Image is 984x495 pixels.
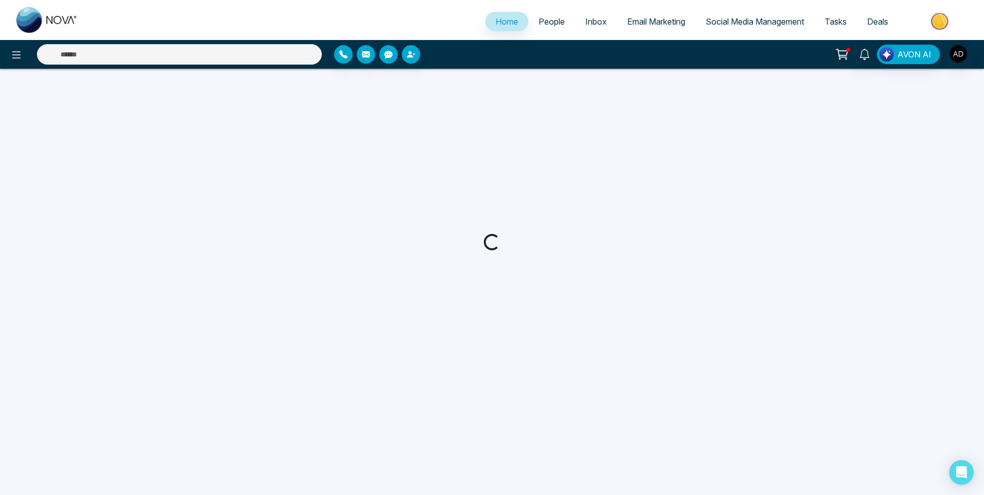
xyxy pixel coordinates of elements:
img: Nova CRM Logo [16,7,78,33]
a: Tasks [814,12,857,31]
img: Market-place.gif [904,10,978,33]
a: People [528,12,575,31]
a: Inbox [575,12,617,31]
span: Tasks [825,16,847,27]
a: Home [485,12,528,31]
div: Open Intercom Messenger [949,460,974,485]
button: AVON AI [877,45,940,64]
span: AVON AI [897,48,931,61]
a: Deals [857,12,898,31]
span: Social Media Management [706,16,804,27]
span: Email Marketing [627,16,685,27]
span: Inbox [585,16,607,27]
img: Lead Flow [879,47,894,62]
span: People [539,16,565,27]
span: Home [496,16,518,27]
a: Email Marketing [617,12,695,31]
img: User Avatar [950,45,967,63]
span: Deals [867,16,888,27]
a: Social Media Management [695,12,814,31]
